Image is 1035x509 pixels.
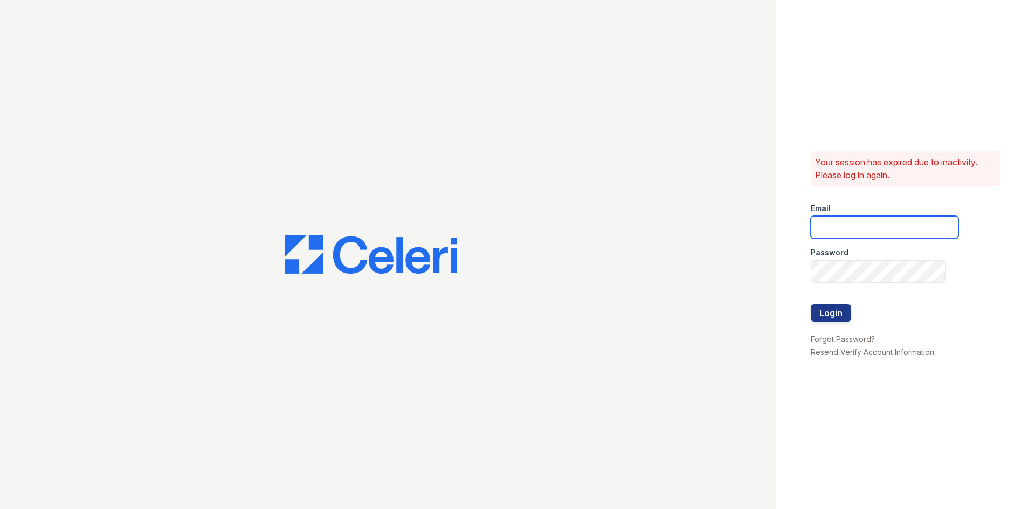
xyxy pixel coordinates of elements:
[811,247,848,258] label: Password
[811,347,934,357] a: Resend Verify Account Information
[285,235,457,274] img: CE_Logo_Blue-a8612792a0a2168367f1c8372b55b34899dd931a85d93a1a3d3e32e68fde9ad4.png
[811,203,831,214] label: Email
[811,334,875,344] a: Forgot Password?
[811,304,851,322] button: Login
[815,156,996,182] p: Your session has expired due to inactivity. Please log in again.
